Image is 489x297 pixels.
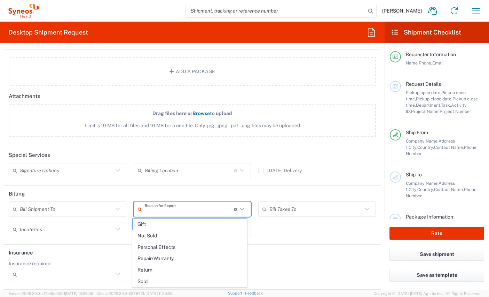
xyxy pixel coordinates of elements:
[419,60,432,66] span: Phone,
[409,145,417,150] span: City,
[411,109,440,114] span: Project Name,
[9,57,376,86] button: Add a Package
[96,291,173,296] span: Client: 2025.20.0-827847b
[434,187,464,192] span: Contact Name,
[186,4,366,17] input: Shipment, tracking or reference number
[24,122,361,129] span: Limit is 10 MB for all files and 10 MB for a one file. Only .jpg, .jpeg, .pdf, .png files may be ...
[434,145,464,150] span: Contact Name,
[389,248,484,261] button: Save shipment
[8,28,88,37] h2: Desktop Shipment Request
[133,276,247,287] span: Sold
[192,111,210,116] span: Browse
[382,8,422,14] span: [PERSON_NAME]
[373,290,481,297] span: Copyright © [DATE]-[DATE] Agistix Inc., All Rights Reserved
[245,291,263,295] a: Feedback
[9,260,50,267] label: Insurance required
[406,81,441,87] span: Request Details
[133,242,247,253] span: Personal Effects
[416,102,441,108] span: Department,
[441,102,451,108] span: Task,
[432,60,444,66] span: Email
[258,168,302,173] label: [DATE] Delivery
[9,152,50,159] h2: Special Services
[406,138,439,144] span: Company Name,
[406,214,453,220] span: Package Information
[406,130,428,135] span: Ship From
[406,172,422,177] span: Ship To
[133,265,247,275] span: Return
[417,145,434,150] span: Country,
[440,109,471,114] span: Project Number
[133,253,247,264] span: Repair/Warranty
[133,219,247,230] span: Gift
[406,90,441,95] span: Pickup open date,
[391,28,461,37] h2: Shipment Checklist
[228,291,245,295] a: Support
[9,190,25,197] h2: Billing
[406,52,456,57] span: Requester Information
[406,181,439,186] span: Company Name,
[152,111,192,116] span: Drag files here or
[389,227,484,240] button: Rate
[9,249,33,256] h2: Insurance
[8,291,93,296] span: Server: 2025.20.0-af7a6be3001
[406,60,419,66] span: Name,
[389,269,484,282] button: Save as template
[417,187,434,192] span: Country,
[145,291,173,296] span: [DATE] 11:20:38
[210,111,232,116] span: to upload
[9,93,40,100] h2: Attachments
[65,291,93,296] span: [DATE] 10:36:36
[409,187,417,192] span: City,
[416,96,452,101] span: Pickup close date,
[133,230,247,241] span: Not Sold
